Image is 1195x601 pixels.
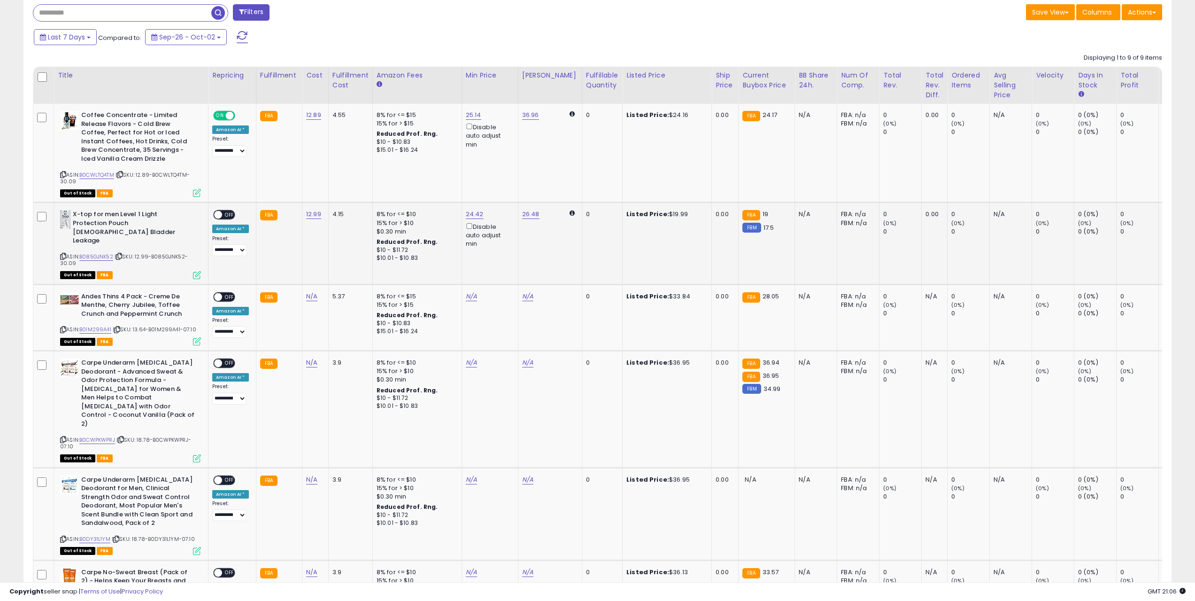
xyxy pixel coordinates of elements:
div: 15% for > $10 [377,484,455,492]
div: 0 [883,292,921,301]
div: 15% for > $15 [377,119,455,128]
span: 36.94 [763,358,780,367]
div: Repricing [212,70,252,80]
div: Num of Comp. [841,70,875,90]
b: Reduced Prof. Rng. [377,238,438,246]
div: 0 [1036,309,1074,318]
div: Amazon AI * [212,225,249,233]
div: 0 [951,111,989,119]
div: 0 [586,111,615,119]
div: 0 [883,492,921,501]
a: N/A [466,568,477,577]
a: B085GJNK52 [79,253,113,261]
div: N/A [925,359,940,367]
a: N/A [466,292,477,301]
div: Total Rev. [883,70,917,90]
span: Columns [1082,8,1112,17]
div: FBM: n/a [841,301,872,309]
div: 0 (0%) [1078,111,1116,119]
div: Fulfillment Cost [332,70,369,90]
div: 0 [883,359,921,367]
div: 0 [951,128,989,136]
span: OFF [222,476,237,484]
div: 0 [883,568,921,577]
div: 0 (0%) [1078,309,1116,318]
div: 0 (0%) [1078,476,1116,484]
a: 12.99 [306,210,321,219]
small: (0%) [1078,301,1091,309]
div: Amazon Fees [377,70,458,80]
a: N/A [522,358,533,367]
div: 0 [1120,492,1158,501]
small: FBA [260,210,278,220]
div: 0 [883,375,921,384]
div: Ordered Items [951,70,986,90]
div: 8% for <= $10 [377,476,455,484]
small: (0%) [951,301,964,309]
div: FBM: n/a [841,367,872,375]
span: FBA [97,454,113,462]
b: Listed Price: [626,110,669,119]
small: (0%) [951,367,964,375]
span: 24.17 [763,110,778,119]
div: 0 [1036,359,1074,367]
div: Preset: [212,383,249,405]
div: Preset: [212,500,249,522]
b: Reduced Prof. Rng. [377,386,438,394]
div: 0 [951,492,989,501]
div: Disable auto adjust min [466,122,511,149]
span: All listings that are currently out of stock and unavailable for purchase on Amazon [60,547,95,555]
a: B0CWPKWPRJ [79,436,115,444]
div: 15% for > $10 [377,219,455,227]
div: 3.9 [332,359,365,367]
div: 0 [951,227,989,236]
small: (0%) [1036,120,1049,127]
div: $10.01 - $10.83 [377,519,455,527]
img: 41f6qEVtcUL._SL40_.jpg [60,476,79,494]
span: OFF [222,211,237,219]
a: B01M299A41 [79,326,111,334]
div: $0.30 min [377,375,455,384]
div: $24.16 [626,111,704,119]
a: 25.14 [466,110,481,120]
span: FBA [97,547,113,555]
div: 0 [1036,375,1074,384]
div: 0 [951,309,989,318]
span: N/A [745,475,756,484]
div: Min Price [466,70,514,80]
small: FBA [742,359,760,369]
small: FBA [260,292,278,303]
div: FBM: n/a [841,119,872,128]
div: 0 [1120,292,1158,301]
div: 0 [1036,476,1074,484]
a: 12.89 [306,110,321,120]
div: N/A [994,359,1025,367]
div: [PERSON_NAME] [522,70,578,80]
b: Andes Thins 4 Pack - Creme De Menthe, Cherry Jubilee, Toffee Crunch and Peppermint Crunch [81,292,195,321]
a: N/A [306,358,317,367]
small: (0%) [1120,301,1133,309]
div: $10 - $11.72 [377,394,455,402]
div: N/A [799,292,830,301]
div: 0 (0%) [1078,128,1116,136]
small: (0%) [883,219,896,227]
div: ASIN: [60,476,201,554]
div: 0 [1120,210,1158,219]
b: Reduced Prof. Rng. [377,503,438,511]
div: 4.55 [332,111,365,119]
b: Listed Price: [626,210,669,219]
div: 0 [883,210,921,219]
div: 0 [951,359,989,367]
span: 28.05 [763,292,779,301]
div: 0 [586,568,615,577]
div: $0.30 min [377,492,455,501]
small: (0%) [1078,484,1091,492]
div: Preset: [212,317,249,338]
button: Columns [1076,4,1120,20]
div: 0 [1036,227,1074,236]
small: FBA [260,111,278,121]
div: $36.95 [626,476,704,484]
button: Actions [1122,4,1162,20]
div: 3.9 [332,568,365,577]
span: Sep-26 - Oct-02 [159,32,215,42]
